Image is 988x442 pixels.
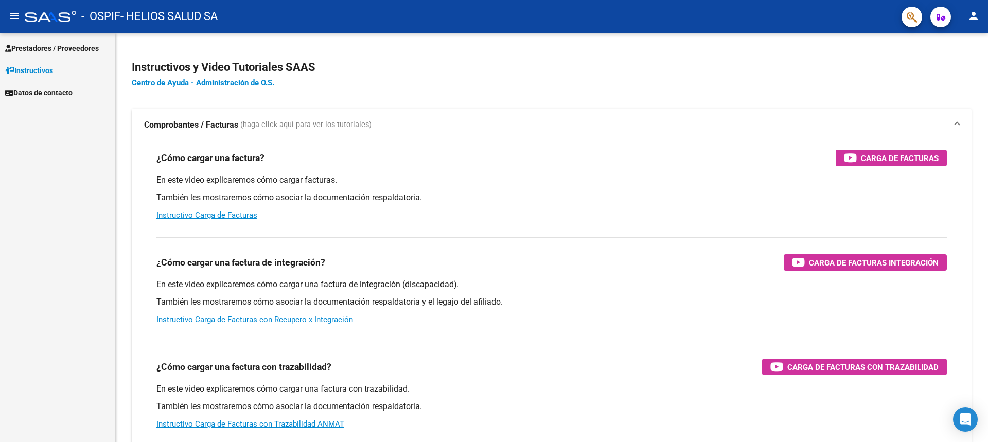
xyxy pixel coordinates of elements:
a: Instructivo Carga de Facturas [156,210,257,220]
p: También les mostraremos cómo asociar la documentación respaldatoria. [156,192,947,203]
mat-expansion-panel-header: Comprobantes / Facturas (haga click aquí para ver los tutoriales) [132,109,972,142]
p: En este video explicaremos cómo cargar facturas. [156,174,947,186]
mat-icon: menu [8,10,21,22]
p: También les mostraremos cómo asociar la documentación respaldatoria y el legajo del afiliado. [156,296,947,308]
h2: Instructivos y Video Tutoriales SAAS [132,58,972,77]
span: Carga de Facturas Integración [809,256,939,269]
p: También les mostraremos cómo asociar la documentación respaldatoria. [156,401,947,412]
a: Instructivo Carga de Facturas con Recupero x Integración [156,315,353,324]
button: Carga de Facturas con Trazabilidad [762,359,947,375]
mat-icon: person [967,10,980,22]
span: Prestadores / Proveedores [5,43,99,54]
span: - HELIOS SALUD SA [120,5,218,28]
div: Open Intercom Messenger [953,407,978,432]
span: (haga click aquí para ver los tutoriales) [240,119,372,131]
p: En este video explicaremos cómo cargar una factura de integración (discapacidad). [156,279,947,290]
button: Carga de Facturas [836,150,947,166]
strong: Comprobantes / Facturas [144,119,238,131]
h3: ¿Cómo cargar una factura? [156,151,264,165]
a: Instructivo Carga de Facturas con Trazabilidad ANMAT [156,419,344,429]
h3: ¿Cómo cargar una factura de integración? [156,255,325,270]
span: Instructivos [5,65,53,76]
h3: ¿Cómo cargar una factura con trazabilidad? [156,360,331,374]
span: - OSPIF [81,5,120,28]
button: Carga de Facturas Integración [784,254,947,271]
span: Datos de contacto [5,87,73,98]
p: En este video explicaremos cómo cargar una factura con trazabilidad. [156,383,947,395]
span: Carga de Facturas [861,152,939,165]
a: Centro de Ayuda - Administración de O.S. [132,78,274,87]
span: Carga de Facturas con Trazabilidad [787,361,939,374]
